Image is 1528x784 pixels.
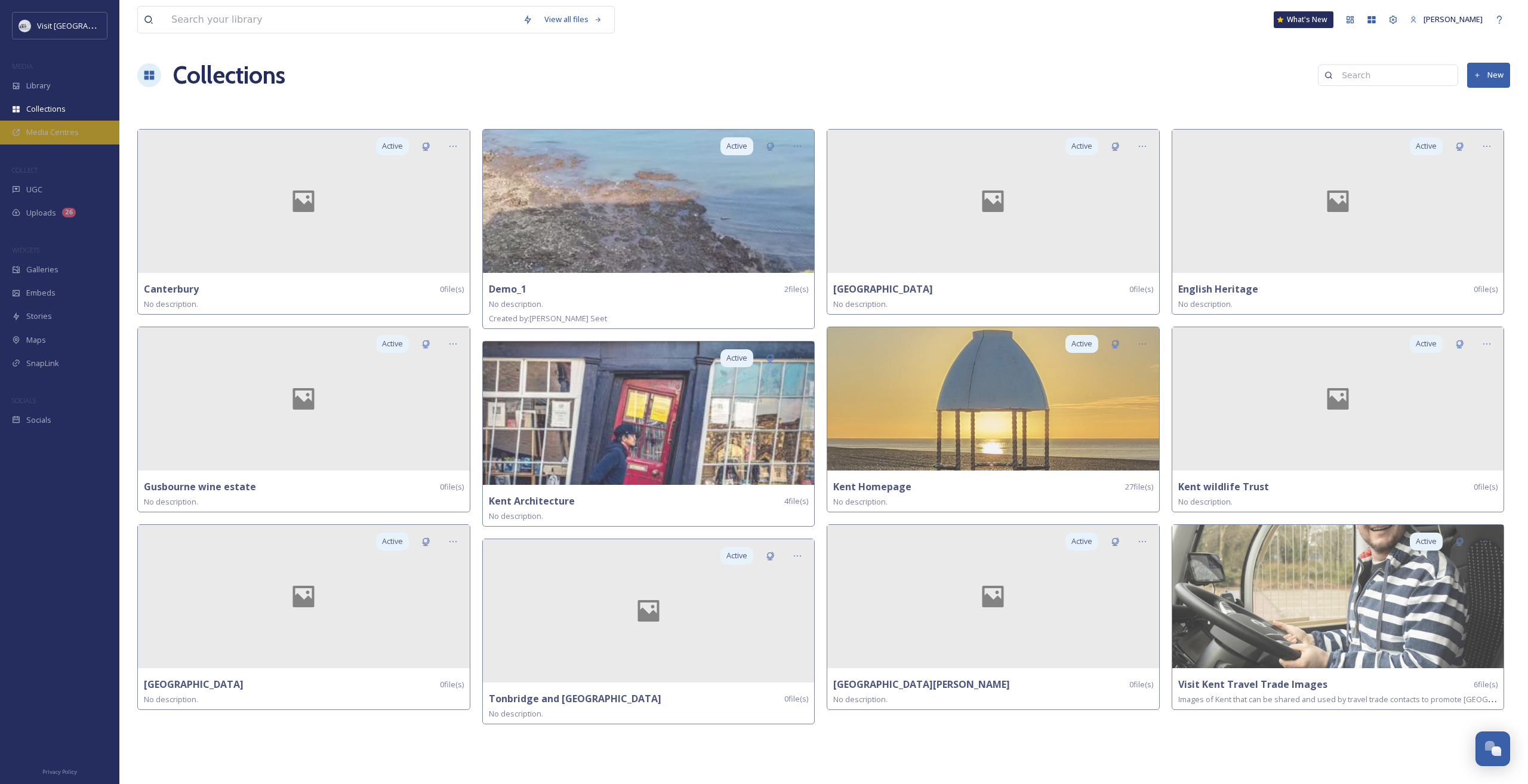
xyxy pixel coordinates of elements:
[1336,63,1452,87] input: Search
[1125,481,1153,493] span: 27 file(s)
[440,679,464,690] span: 0 file(s)
[833,282,933,296] strong: [GEOGRAPHIC_DATA]
[538,8,608,31] a: View all files
[1178,678,1327,691] strong: Visit Kent Travel Trade Images
[833,678,1010,691] strong: [GEOGRAPHIC_DATA][PERSON_NAME]
[144,694,198,705] span: No description.
[1474,679,1498,690] span: 6 file(s)
[12,396,36,405] span: SOCIALS
[26,80,50,91] span: Library
[382,536,403,547] span: Active
[26,358,59,369] span: SnapLink
[784,496,808,507] span: 4 file(s)
[26,207,56,219] span: Uploads
[165,7,517,33] input: Search your library
[173,57,285,93] a: Collections
[1424,14,1483,24] span: [PERSON_NAME]
[784,284,808,295] span: 2 file(s)
[12,165,38,174] span: COLLECT
[144,496,198,507] span: No description.
[483,130,815,273] img: fbc63df9-5dd5-449d-b44e-3ebff4b63810.jpg
[26,334,46,346] span: Maps
[1178,282,1258,296] strong: English Heritage
[26,264,58,275] span: Galleries
[12,62,33,70] span: MEDIA
[144,299,198,309] span: No description.
[1274,11,1333,28] a: What's New
[1071,140,1092,152] span: Active
[1467,63,1510,87] button: New
[26,414,51,426] span: Socials
[1178,496,1233,507] span: No description.
[19,20,31,32] img: visit-kent-logo1.png
[26,287,56,299] span: Embeds
[1416,338,1437,349] span: Active
[489,299,543,309] span: No description.
[1474,481,1498,493] span: 0 file(s)
[726,140,747,152] span: Active
[1404,8,1489,31] a: [PERSON_NAME]
[37,20,130,31] span: Visit [GEOGRAPHIC_DATA]
[489,313,607,324] span: Created by: [PERSON_NAME] Seet
[26,184,42,195] span: UGC
[42,768,77,776] span: Privacy Policy
[1129,284,1153,295] span: 0 file(s)
[42,764,77,778] a: Privacy Policy
[440,284,464,295] span: 0 file(s)
[1474,284,1498,295] span: 0 file(s)
[833,480,911,493] strong: Kent Homepage
[144,480,256,493] strong: Gusbourne wine estate
[726,550,747,561] span: Active
[1178,299,1233,309] span: No description.
[26,127,79,138] span: Media Centres
[1416,140,1437,152] span: Active
[489,494,575,508] strong: Kent Architecture
[1172,525,1504,668] img: Canterbury%2520Coach%2520Park-16.jpg
[144,282,199,296] strong: Canterbury
[26,103,66,115] span: Collections
[1416,536,1437,547] span: Active
[827,327,1159,471] img: paul_foulds-17927499389545600.jpg
[489,511,543,521] span: No description.
[12,245,39,254] span: WIDGETS
[1178,480,1269,493] strong: Kent wildlife Trust
[62,208,76,217] div: 26
[726,352,747,364] span: Active
[440,481,464,493] span: 0 file(s)
[483,342,815,485] img: yoBxWKi3.jpg
[382,338,403,349] span: Active
[784,693,808,705] span: 0 file(s)
[833,694,888,705] span: No description.
[833,299,888,309] span: No description.
[1071,536,1092,547] span: Active
[382,140,403,152] span: Active
[489,692,661,705] strong: Tonbridge and [GEOGRAPHIC_DATA]
[489,282,526,296] strong: Demo_1
[833,496,888,507] span: No description.
[26,310,52,322] span: Stories
[144,678,244,691] strong: [GEOGRAPHIC_DATA]
[489,708,543,719] span: No description.
[1475,731,1510,766] button: Open Chat
[1071,338,1092,349] span: Active
[1129,679,1153,690] span: 0 file(s)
